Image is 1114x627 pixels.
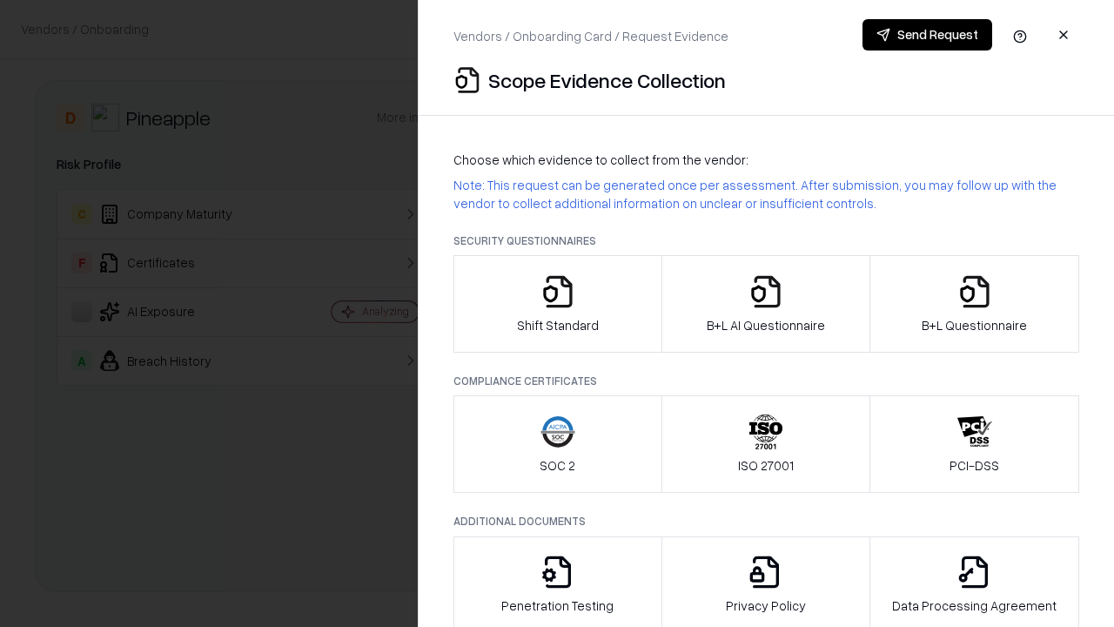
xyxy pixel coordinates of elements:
p: Privacy Policy [726,597,806,615]
p: Choose which evidence to collect from the vendor: [453,151,1079,169]
p: Data Processing Agreement [892,597,1057,615]
button: PCI-DSS [869,395,1079,493]
p: Compliance Certificates [453,374,1079,388]
p: B+L AI Questionnaire [707,316,825,334]
button: Shift Standard [453,255,662,353]
p: B+L Questionnaire [922,316,1027,334]
p: Security Questionnaires [453,233,1079,248]
p: Penetration Testing [501,597,614,615]
button: SOC 2 [453,395,662,493]
button: B+L AI Questionnaire [661,255,871,353]
p: Additional Documents [453,514,1079,529]
button: ISO 27001 [661,395,871,493]
p: Note: This request can be generated once per assessment. After submission, you may follow up with... [453,176,1079,212]
button: Send Request [862,19,992,51]
p: PCI-DSS [950,456,999,475]
button: B+L Questionnaire [869,255,1079,353]
p: ISO 27001 [738,456,794,475]
p: Shift Standard [517,316,599,334]
p: Vendors / Onboarding Card / Request Evidence [453,27,728,45]
p: Scope Evidence Collection [488,66,726,94]
p: SOC 2 [540,456,575,475]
